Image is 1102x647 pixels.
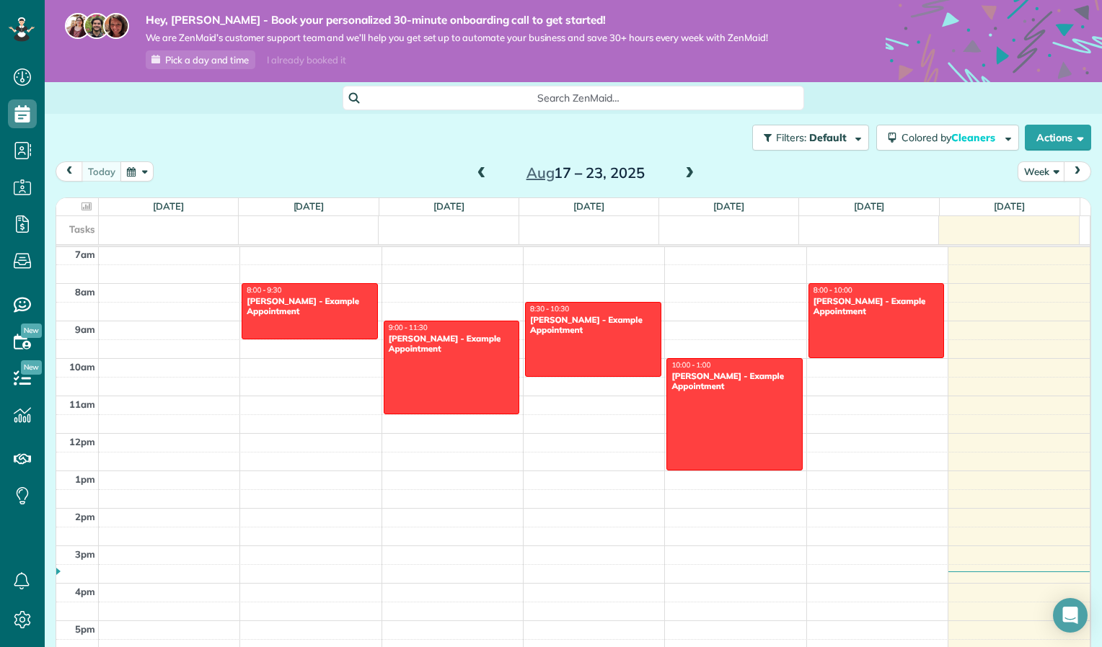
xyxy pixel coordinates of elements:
[75,586,95,597] span: 4pm
[713,200,744,212] a: [DATE]
[146,32,768,44] span: We are ZenMaid’s customer support team and we’ll help you get set up to automate your business an...
[103,13,129,39] img: michelle-19f622bdf1676172e81f8f8fba1fb50e276960ebfe0243fe18214015130c80e4.jpg
[247,285,281,295] span: 8:00 - 9:30
[75,623,95,635] span: 5pm
[75,511,95,522] span: 2pm
[75,548,95,560] span: 3pm
[776,131,806,144] span: Filters:
[65,13,91,39] img: maria-72a9807cf96188c08ef61303f053569d2e2a8a1cde33d635c8a3ac13582a053d.jpg
[81,161,122,181] button: today
[1053,598,1088,633] div: Open Intercom Messenger
[530,304,569,313] span: 8:30 - 10:30
[75,473,95,485] span: 1pm
[246,296,373,317] div: [PERSON_NAME] - Example Appointment
[529,315,656,336] div: [PERSON_NAME] - Example Appointment
[433,200,464,212] a: [DATE]
[75,249,95,260] span: 7am
[75,323,95,335] span: 9am
[146,13,768,27] strong: Hey, [PERSON_NAME] - Book your personalized 30-minute onboarding call to get started!
[69,223,95,235] span: Tasks
[813,296,940,317] div: [PERSON_NAME] - Example Appointment
[1064,161,1091,181] button: next
[75,286,95,298] span: 8am
[495,165,676,181] h2: 17 – 23, 2025
[876,125,1019,151] button: Colored byCleaners
[902,131,1000,144] span: Colored by
[1025,125,1091,151] button: Actions
[21,323,42,338] span: New
[258,51,354,69] div: I already booked it
[21,360,42,375] span: New
[1018,161,1065,181] button: Week
[146,50,255,69] a: Pick a day and time
[671,371,798,392] div: [PERSON_NAME] - Example Appointment
[388,334,515,354] div: [PERSON_NAME] - Example Appointment
[294,200,325,212] a: [DATE]
[56,161,83,181] button: prev
[994,200,1025,212] a: [DATE]
[752,125,869,151] button: Filters: Default
[69,398,95,410] span: 11am
[84,13,110,39] img: jorge-587dff0eeaa6aab1f244e6dc62b8924c3b6ad411094392a53c71c6c4a576187d.jpg
[951,131,997,144] span: Cleaners
[573,200,604,212] a: [DATE]
[165,54,249,66] span: Pick a day and time
[69,436,95,447] span: 12pm
[671,360,710,370] span: 10:00 - 1:00
[854,200,885,212] a: [DATE]
[389,323,428,332] span: 9:00 - 11:30
[526,164,555,182] span: Aug
[809,131,847,144] span: Default
[814,285,852,295] span: 8:00 - 10:00
[153,200,184,212] a: [DATE]
[745,125,869,151] a: Filters: Default
[69,361,95,372] span: 10am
